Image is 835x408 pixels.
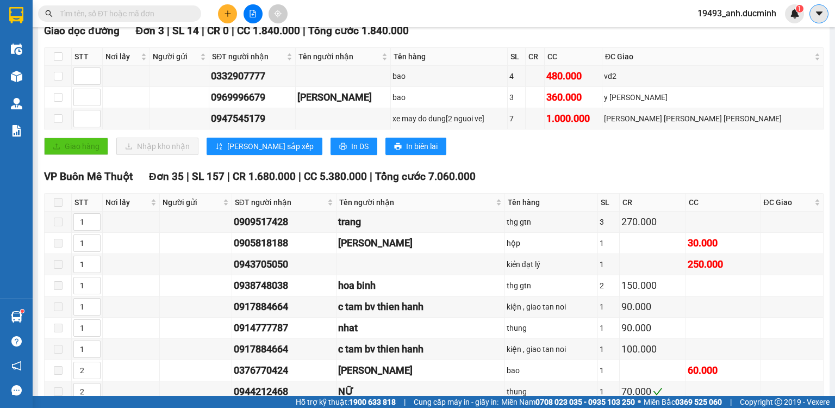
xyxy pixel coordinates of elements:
[339,143,347,151] span: printer
[385,138,446,155] button: printerIn biên lai
[234,342,334,357] div: 0917884664
[653,387,663,397] span: check
[505,194,598,212] th: Tên hàng
[509,91,524,103] div: 3
[604,113,821,125] div: [PERSON_NAME] [PERSON_NAME] [PERSON_NAME]
[72,48,103,66] th: STT
[337,360,505,381] td: lữ nhung
[535,398,635,406] strong: 0708 023 035 - 0935 103 250
[224,10,232,17] span: plus
[600,343,618,355] div: 1
[297,90,389,105] div: [PERSON_NAME]
[600,258,618,270] div: 1
[406,140,438,152] span: In biên lai
[598,194,620,212] th: SL
[644,396,722,408] span: Miền Bắc
[351,140,369,152] span: In DS
[211,90,294,105] div: 0969996679
[604,91,821,103] div: y [PERSON_NAME]
[337,275,505,296] td: hoa binh
[232,296,337,318] td: 0917884664
[337,296,505,318] td: c tam bv thien hanh
[621,342,684,357] div: 100.000
[227,140,314,152] span: [PERSON_NAME] sắp xếp
[507,258,596,270] div: kiẻn đạt lý
[232,339,337,360] td: 0917884664
[209,87,296,108] td: 0969996679
[235,196,325,208] span: SĐT người nhận
[790,9,800,18] img: icon-new-feature
[392,70,505,82] div: bao
[404,396,406,408] span: |
[232,275,337,296] td: 0938748038
[686,194,761,212] th: CC
[600,216,618,228] div: 3
[211,69,294,84] div: 0332907777
[232,318,337,339] td: 0914777787
[274,10,282,17] span: aim
[764,196,812,208] span: ĐC Giao
[600,386,618,398] div: 1
[338,278,503,293] div: hoa binh
[338,236,503,251] div: [PERSON_NAME]
[814,9,824,18] span: caret-down
[775,398,782,406] span: copyright
[337,339,505,360] td: c tam bv thien hanh
[507,301,596,313] div: kiện , giao tan noi
[688,363,758,378] div: 60.000
[5,46,75,82] li: VP VP [GEOGRAPHIC_DATA]
[298,51,379,63] span: Tên người nhận
[234,320,334,336] div: 0914777787
[392,113,505,125] div: xe may do dung[2 nguoi ve]
[546,111,600,126] div: 1.000.000
[394,143,402,151] span: printer
[44,138,108,155] button: uploadGiao hàng
[621,214,684,230] div: 270.000
[392,91,505,103] div: bao
[9,7,23,23] img: logo-vxr
[621,320,684,336] div: 90.000
[621,278,684,293] div: 150.000
[212,51,284,63] span: SĐT người nhận
[45,10,53,17] span: search
[202,24,204,37] span: |
[600,301,618,313] div: 1
[526,48,545,66] th: CR
[232,233,337,254] td: 0905818188
[796,5,803,13] sup: 1
[149,170,184,183] span: Đơn 35
[296,87,391,108] td: tuan y wang
[5,5,158,26] li: [PERSON_NAME]
[545,48,602,66] th: CC
[507,364,596,376] div: bao
[507,216,596,228] div: thg gtn
[11,361,22,371] span: notification
[338,384,503,399] div: NỮ
[688,236,758,251] div: 30.000
[269,4,288,23] button: aim
[303,24,306,37] span: |
[167,24,170,37] span: |
[116,138,198,155] button: downloadNhập kho nhận
[136,24,165,37] span: Đơn 3
[638,400,641,404] span: ⚪️
[75,46,145,70] li: VP VP Buôn Mê Thuột
[600,280,618,292] div: 2
[600,364,618,376] div: 1
[192,170,225,183] span: SL 157
[507,343,596,355] div: kiện , giao tan noi
[232,381,337,403] td: 0944212468
[186,170,189,183] span: |
[227,170,230,183] span: |
[546,90,600,105] div: 360.000
[620,194,687,212] th: CR
[207,24,229,37] span: CR 0
[234,257,334,272] div: 0943705050
[809,4,828,23] button: caret-down
[509,70,524,82] div: 4
[72,194,103,212] th: STT
[11,98,22,109] img: warehouse-icon
[507,386,596,398] div: thung
[234,214,334,230] div: 0909517428
[218,4,237,23] button: plus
